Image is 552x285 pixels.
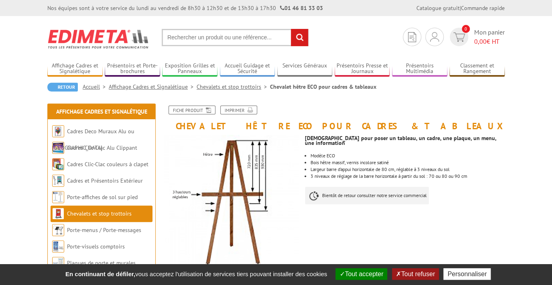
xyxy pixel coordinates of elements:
img: Plaques de porte et murales [52,257,64,269]
a: Porte-affiches de sol sur pied [67,193,138,201]
img: devis rapide [430,32,439,42]
a: Plaques de porte et murales [67,259,136,267]
a: Présentoirs et Porte-brochures [105,62,160,75]
input: Rechercher un produit ou une référence... [162,29,308,46]
a: devis rapide 0 Mon panier 0,00€ HT [448,28,505,46]
img: Cadres et Présentoirs Extérieur [52,175,64,187]
span: 0,00 [474,37,487,45]
a: Chevalets et stop trottoirs [67,210,132,217]
img: Porte-visuels comptoirs [52,240,64,252]
button: Personnaliser (fenêtre modale) [443,268,491,280]
a: Affichage Cadres et Signalétique [56,108,147,115]
a: Porte-menus / Porte-messages [67,226,141,234]
strong: En continuant de défiler, [65,271,135,277]
img: 215524_chevalet_bois_reglable.jpg [164,135,299,270]
a: Retour [47,83,78,92]
a: Accueil [83,83,109,90]
a: Accueil Guidage et Sécurité [220,62,275,75]
a: Cadres et Présentoirs Extérieur [67,177,143,184]
span: 0 [462,25,470,33]
a: Catalogue gratuit [416,4,460,12]
img: Edimeta [47,24,150,54]
strong: 01 46 81 33 03 [280,4,323,12]
a: Présentoirs Multimédia [392,62,447,75]
img: Porte-affiches de sol sur pied [52,191,64,203]
a: Cadres Clic-Clac couleurs à clapet [67,161,148,168]
li: 3 niveaux de réglage de la barre horizontale à partir du sol : 70 ou 80 ou 90 cm [310,174,505,179]
span: Mon panier [474,28,505,46]
a: Commande rapide [461,4,505,12]
input: rechercher [291,29,308,46]
a: Services Généraux [277,62,333,75]
img: devis rapide [408,32,416,42]
a: Affichage Cadres et Signalétique [47,62,103,75]
a: Chevalets et stop trottoirs [197,83,270,90]
a: Fiche produit [168,106,215,114]
button: Tout accepter [335,268,387,280]
span: vous acceptez l'utilisation de services tiers pouvant installer des cookies [61,271,331,277]
strong: [DEMOGRAPHIC_DATA] pour poser un tableau, un cadre, une plaque, un menu, une information [305,134,496,147]
li: Bois hêtre massif, vernis incolore satiné [310,160,505,165]
img: devis rapide [453,33,465,42]
button: Tout refuser [392,268,439,280]
span: € HT [474,37,505,46]
a: Porte-visuels comptoirs [67,243,125,250]
a: Cadres Clic-Clac Alu Clippant [67,144,137,151]
img: Porte-menus / Porte-messages [52,224,64,236]
a: Affichage Cadres et Signalétique [109,83,197,90]
li: Chevalet hêtre ECO pour cadres & tableaux [270,83,376,91]
li: Largeur barre d’appui horizontale de 80 cm, réglable à 3 niveaux du sol [310,167,505,172]
a: Présentoirs Presse et Journaux [335,62,390,75]
a: Cadres Deco Muraux Alu ou [GEOGRAPHIC_DATA] [52,128,134,151]
p: Bientôt de retour consulter notre service commercial [305,187,429,204]
img: Cadres Deco Muraux Alu ou Bois [52,125,64,137]
div: Nos équipes sont à votre service du lundi au vendredi de 8h30 à 12h30 et de 13h30 à 17h30 [47,4,323,12]
a: Exposition Grilles et Panneaux [162,62,217,75]
img: Chevalets et stop trottoirs [52,208,64,220]
div: | [416,4,505,12]
a: Imprimer [220,106,257,114]
img: Cadres Clic-Clac couleurs à clapet [52,158,64,170]
li: Modèle ECO [310,153,505,158]
a: Classement et Rangement [449,62,505,75]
